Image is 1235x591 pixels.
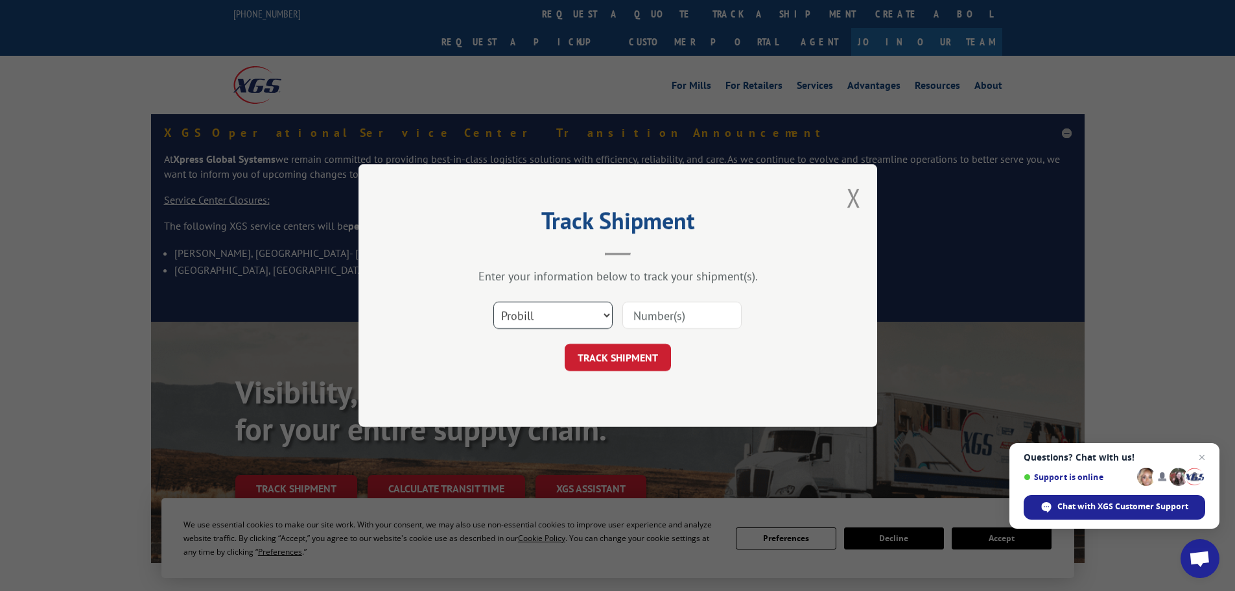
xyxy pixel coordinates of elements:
[423,269,812,283] div: Enter your information below to track your shipment(s).
[423,211,812,236] h2: Track Shipment
[1057,501,1188,513] span: Chat with XGS Customer Support
[1024,472,1133,482] span: Support is online
[1181,539,1219,578] a: Open chat
[1024,452,1205,463] span: Questions? Chat with us!
[565,344,671,371] button: TRACK SHIPMENT
[622,302,742,329] input: Number(s)
[1024,495,1205,520] span: Chat with XGS Customer Support
[847,180,861,215] button: Close modal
